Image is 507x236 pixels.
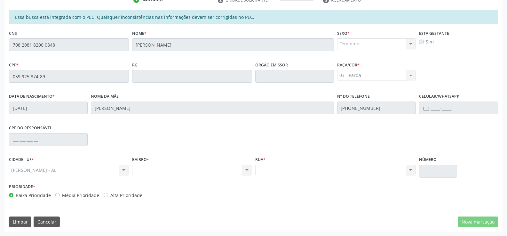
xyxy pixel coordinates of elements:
[9,60,19,70] label: CPF
[9,133,88,146] input: ___.___.___-__
[458,217,498,227] button: Nova marcação
[9,102,88,114] input: __/__/____
[132,155,149,165] label: BAIRRO
[91,92,119,102] label: Nome da mãe
[9,155,34,165] label: CIDADE - UF
[426,38,434,45] label: Sim
[419,28,449,38] label: Está gestante
[132,60,138,70] label: RG
[337,28,350,38] label: Sexo
[255,155,265,165] label: Rua
[419,92,459,102] label: Celular/WhatsApp
[132,28,147,38] label: Nome
[255,60,288,70] label: Órgão emissor
[9,217,31,227] button: Limpar
[419,102,498,114] input: (__) _____-_____
[16,192,51,199] label: Baixa Prioridade
[34,217,60,227] button: Cancelar
[9,92,55,102] label: Data de nascimento
[9,123,52,133] label: CPF do responsável
[9,28,17,38] label: CNS
[419,155,437,165] label: Número
[9,10,498,24] div: Essa busca está integrada com o PEC. Quaisquer inconsistências nas informações devem ser corrigid...
[9,182,35,192] label: Prioridade
[337,102,416,114] input: (__) _____-_____
[62,192,99,199] label: Média Prioridade
[110,192,142,199] label: Alta Prioridade
[337,60,360,70] label: Raça/cor
[337,92,370,102] label: Nº do Telefone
